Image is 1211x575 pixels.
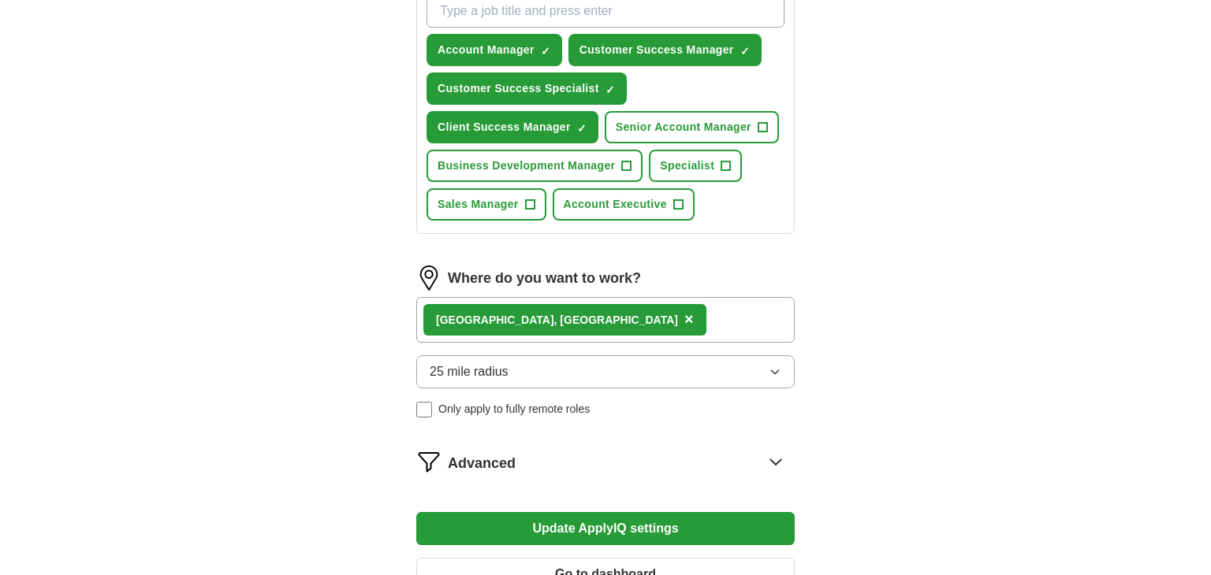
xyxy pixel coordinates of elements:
span: Business Development Manager [438,158,615,174]
span: Only apply to fully remote roles [438,401,590,417]
span: Customer Success Specialist [438,80,599,97]
span: Senior Account Manager [616,119,751,135]
span: Account Executive [564,196,667,213]
span: Client Success Manager [438,119,571,135]
button: Update ApplyIQ settings [416,512,795,545]
img: location.png [416,265,442,291]
span: 25 mile radius [430,362,509,381]
div: [GEOGRAPHIC_DATA], [GEOGRAPHIC_DATA] [436,312,678,328]
span: Customer Success Manager [579,42,734,58]
button: Sales Manager [427,188,546,221]
button: Account Manager✓ [427,34,562,66]
span: Account Manager [438,42,535,58]
button: Senior Account Manager [605,111,779,143]
span: × [684,310,694,328]
input: Only apply to fully remote roles [416,402,432,417]
img: filter [416,449,442,474]
button: Customer Success Manager✓ [568,34,762,66]
span: Specialist [660,158,714,174]
button: Specialist [649,150,742,182]
button: Client Success Manager✓ [427,111,598,143]
button: 25 mile radius [416,355,795,388]
span: ✓ [740,45,750,57]
span: Advanced [448,453,516,474]
label: Where do you want to work? [448,268,641,289]
button: Customer Success Specialist✓ [427,72,627,105]
button: Account Executive [553,188,695,221]
span: ✓ [577,122,587,135]
span: ✓ [605,83,615,96]
button: × [684,308,694,332]
span: ✓ [541,45,550,57]
span: Sales Manager [438,196,519,213]
button: Business Development Manager [427,150,643,182]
